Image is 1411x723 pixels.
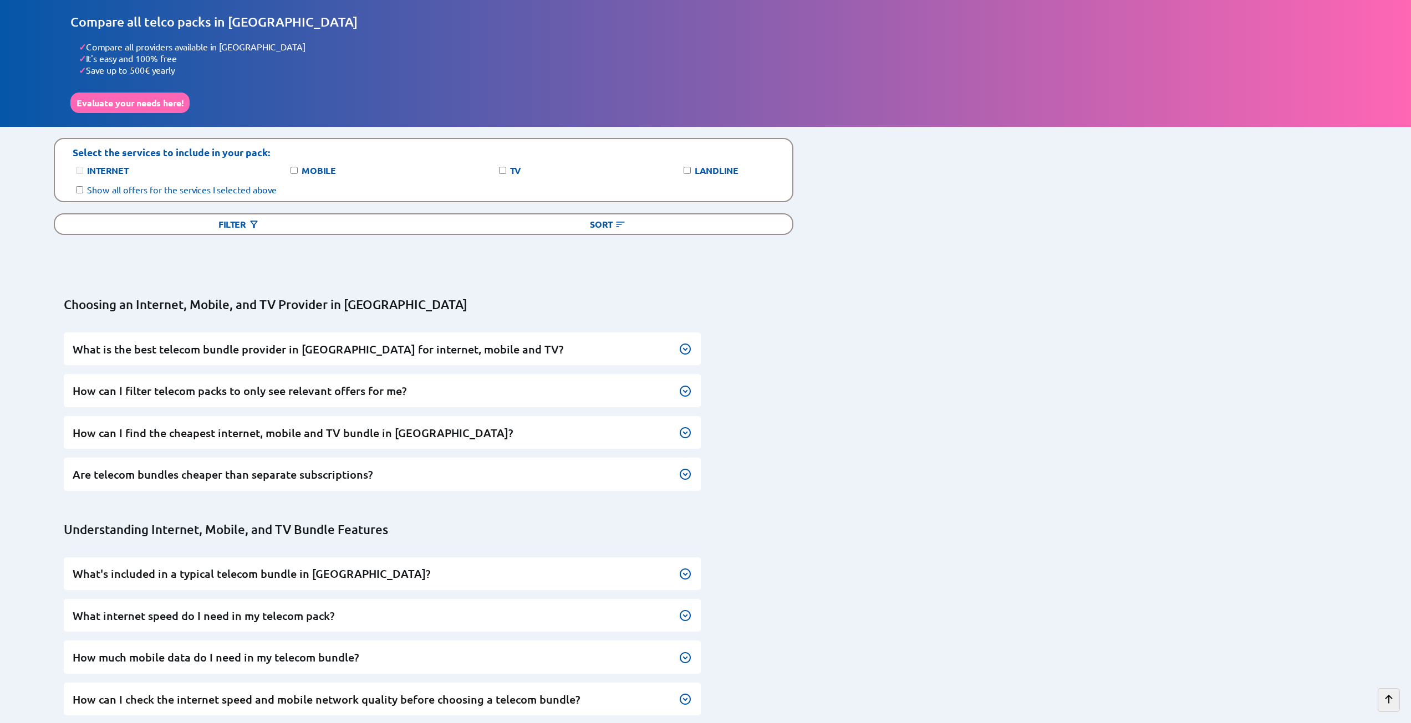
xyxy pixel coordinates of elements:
h3: How can I find the cheapest internet, mobile and TV bundle in [GEOGRAPHIC_DATA]? [73,425,692,440]
li: Save up to 500€ yearly [79,64,1341,76]
label: TV [510,165,521,176]
img: Button to expand the text [679,342,692,356]
img: Button to expand the text [679,651,692,664]
button: Evaluate your needs here! [70,93,190,113]
span: ✓ [79,41,86,53]
label: Show all offers for the services I selected above [87,184,277,195]
h2: Choosing an Internet, Mobile, and TV Provider in [GEOGRAPHIC_DATA] [64,297,792,312]
img: Button to expand the text [679,426,692,439]
img: Button to expand the text [679,693,692,706]
h3: What's included in a typical telecom bundle in [GEOGRAPHIC_DATA]? [73,566,692,581]
h3: What is the best telecom bundle provider in [GEOGRAPHIC_DATA] for internet, mobile and TV? [73,342,692,357]
label: Internet [87,165,128,176]
span: ✓ [79,53,86,64]
img: Button to expand the text [679,468,692,481]
li: It's easy and 100% free [79,53,1341,64]
label: Mobile [302,165,336,176]
h2: Understanding Internet, Mobile, and TV Bundle Features [64,522,792,537]
h3: How can I check the internet speed and mobile network quality before choosing a telecom bundle? [73,692,692,707]
span: ✓ [79,64,86,76]
h1: Compare all telco packs in [GEOGRAPHIC_DATA] [70,14,1341,30]
img: Button to expand the text [679,567,692,581]
img: Button open the sorting menu [615,219,626,230]
img: Button to expand the text [679,609,692,622]
img: Button open the filtering menu [248,219,259,230]
p: Select the services to include in your pack: [73,146,270,158]
img: Button to expand the text [679,384,692,398]
h3: How can I filter telecom packs to only see relevant offers for me? [73,383,692,398]
label: Landline [695,165,738,176]
div: Filter [55,214,424,234]
h3: How much mobile data do I need in my telecom bundle? [73,650,692,665]
h3: What internet speed do I need in my telecom pack? [73,608,692,623]
li: Compare all providers available in [GEOGRAPHIC_DATA] [79,41,1341,53]
div: Sort [424,214,792,234]
h3: Are telecom bundles cheaper than separate subscriptions? [73,467,692,482]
